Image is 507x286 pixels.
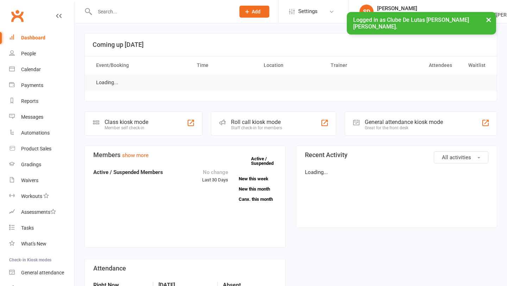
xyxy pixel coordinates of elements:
[353,17,469,30] span: Logged in as Clube De Lutas [PERSON_NAME] [PERSON_NAME].
[93,41,489,48] h3: Coming up [DATE]
[21,130,50,136] div: Automations
[9,141,74,157] a: Product Sales
[9,188,74,204] a: Workouts
[442,154,471,161] span: All activities
[365,125,443,130] div: Great for the front desk
[9,93,74,109] a: Reports
[190,56,257,74] th: Time
[21,98,38,104] div: Reports
[9,173,74,188] a: Waivers
[21,51,36,56] div: People
[122,152,149,158] a: show more
[434,151,488,163] button: All activities
[359,5,374,19] div: SD
[482,12,495,27] button: ×
[21,114,43,120] div: Messages
[93,169,163,175] strong: Active / Suspended Members
[9,46,74,62] a: People
[252,9,261,14] span: Add
[21,35,45,41] div: Dashboard
[231,125,282,130] div: Staff check-in for members
[239,6,269,18] button: Add
[21,225,34,231] div: Tasks
[21,209,56,215] div: Assessments
[21,241,46,247] div: What's New
[305,168,488,176] p: Loading...
[9,236,74,252] a: What's New
[9,204,74,220] a: Assessments
[21,146,51,151] div: Product Sales
[90,56,190,74] th: Event/Booking
[21,193,42,199] div: Workouts
[239,187,277,191] a: New this month
[298,4,318,19] span: Settings
[21,67,41,72] div: Calendar
[21,82,43,88] div: Payments
[9,30,74,46] a: Dashboard
[257,56,324,74] th: Location
[9,62,74,77] a: Calendar
[93,265,277,272] h3: Attendance
[90,74,125,91] td: Loading...
[21,162,41,167] div: Gradings
[458,56,492,74] th: Waitlist
[21,270,64,275] div: General attendance
[202,168,228,184] div: Last 30 Days
[9,109,74,125] a: Messages
[93,7,230,17] input: Search...
[231,119,282,125] div: Roll call kiosk mode
[105,125,148,130] div: Member self check-in
[305,151,488,158] h3: Recent Activity
[21,178,38,183] div: Waivers
[8,7,26,25] a: Clubworx
[9,125,74,141] a: Automations
[365,119,443,125] div: General attendance kiosk mode
[9,265,74,281] a: General attendance kiosk mode
[324,56,391,74] th: Trainer
[239,176,277,181] a: New this week
[202,168,228,176] div: No change
[9,157,74,173] a: Gradings
[391,56,458,74] th: Attendees
[105,119,148,125] div: Class kiosk mode
[93,151,277,158] h3: Members
[9,220,74,236] a: Tasks
[9,77,74,93] a: Payments
[239,197,277,201] a: Canx. this month
[251,151,282,171] a: Active / Suspended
